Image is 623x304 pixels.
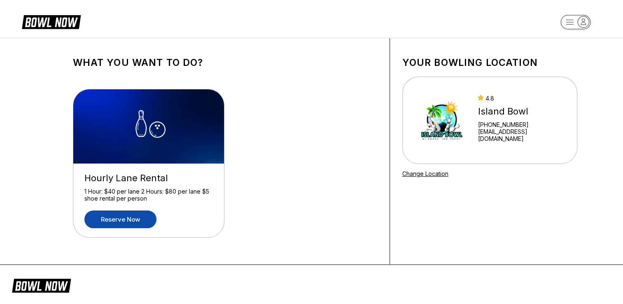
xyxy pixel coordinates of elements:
[84,210,156,228] a: Reserve now
[84,173,213,184] div: Hourly Lane Rental
[478,106,566,117] div: Island Bowl
[413,89,471,151] img: Island Bowl
[73,89,225,164] img: Hourly Lane Rental
[73,57,377,68] h1: What you want to do?
[84,188,213,202] div: 1 Hour: $40 per lane 2 Hours: $80 per lane $5 shoe rental per person
[402,57,577,68] h1: Your bowling location
[478,128,566,142] a: [EMAIL_ADDRESS][DOMAIN_NAME]
[478,121,566,128] div: [PHONE_NUMBER]
[402,170,448,177] a: Change Location
[478,95,566,102] div: 4.8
